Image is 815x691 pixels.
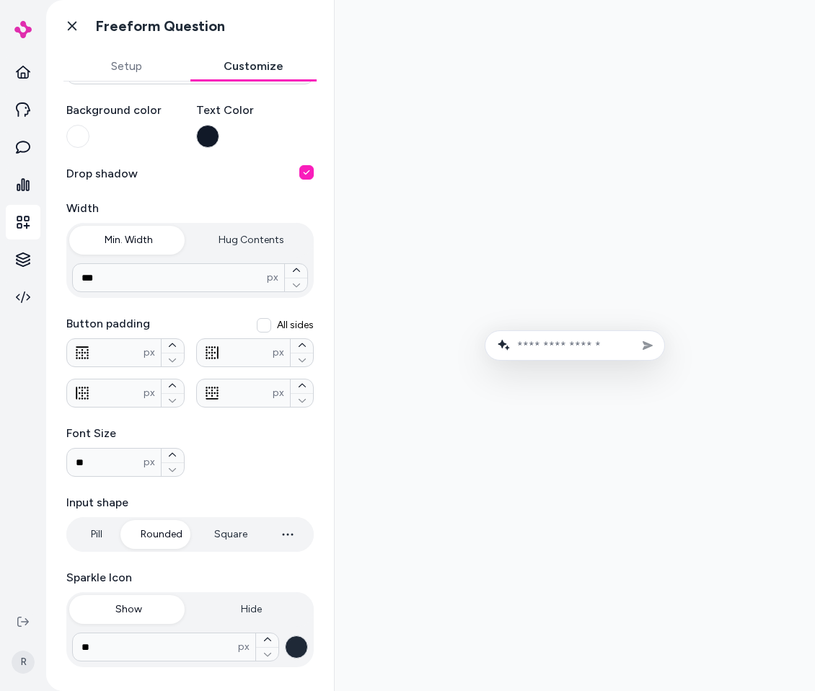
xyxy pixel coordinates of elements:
button: Customize [190,52,317,81]
img: alby Logo [14,21,32,38]
button: R [9,639,38,685]
label: Text Color [196,102,314,119]
span: px [144,455,155,470]
label: Font Size [66,425,185,442]
button: Square [200,520,262,549]
label: Width [66,200,314,217]
button: Show [69,595,189,624]
button: Setup [63,52,190,81]
span: px [267,270,278,285]
label: Background color [66,102,185,119]
span: px [144,345,155,360]
span: px [144,386,155,400]
button: Min. Width [69,226,189,255]
button: All sides [257,318,271,333]
span: px [238,640,250,654]
label: Sparkle Icon [66,569,314,586]
button: Rounded [126,520,197,549]
button: Hug Contents [192,226,312,255]
span: R [12,651,35,674]
span: px [273,345,284,360]
span: px [273,386,284,400]
div: Chat Input [63,32,317,667]
label: Drop shadow [66,165,138,182]
label: Input shape [66,494,314,511]
span: All sides [277,318,314,333]
label: Button padding [66,315,314,333]
h1: Freeform Question [95,17,225,35]
button: Hide [192,595,312,624]
button: Pill [69,520,123,549]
